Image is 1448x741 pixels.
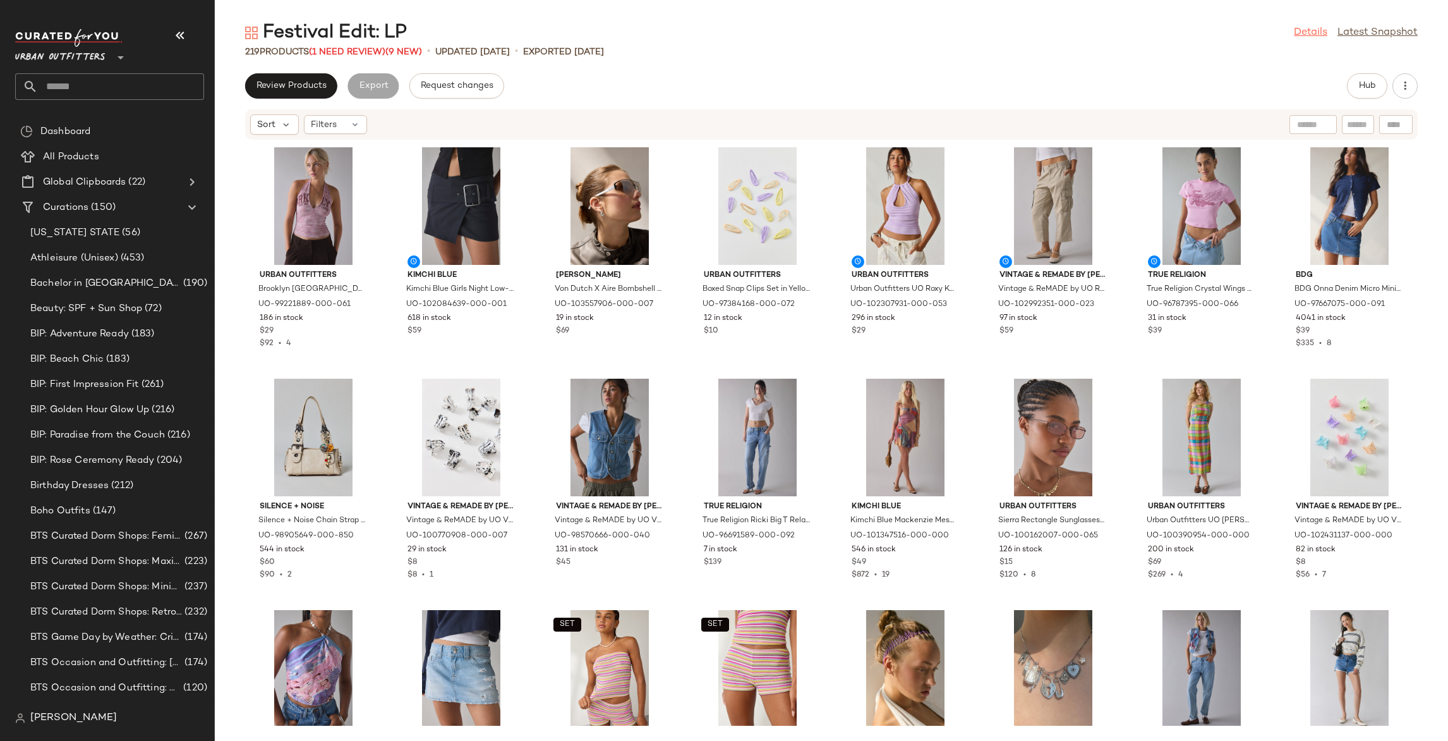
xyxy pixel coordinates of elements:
[694,147,821,265] img: 97384168_072_b
[704,270,811,281] span: Urban Outfitters
[1296,326,1310,337] span: $39
[406,515,514,527] span: Vintage & ReMADE by UO Vintage By UO Mini Silver Butterfly Clips in Silver, Women's at Urban Outf...
[1148,571,1166,579] span: $269
[407,501,515,513] span: Vintage & ReMADE by [PERSON_NAME]
[165,428,190,443] span: (216)
[275,571,287,579] span: •
[435,46,510,59] p: updated [DATE]
[260,501,367,513] span: Silence + Noise
[250,379,377,496] img: 98905649_850_b
[245,20,407,46] div: Festival Edit: LP
[703,530,795,542] span: UO-96691589-000-092
[30,276,181,291] span: Bachelor in [GEOGRAPHIC_DATA]: LP
[852,313,895,324] span: 296 in stock
[999,326,1013,337] span: $59
[181,276,207,291] span: (190)
[1294,284,1402,295] span: BDG Onna Denim Micro Mini Skirt in Dark Indigo, Women's at Urban Outfitters
[852,544,896,556] span: 546 in stock
[15,29,123,47] img: cfy_white_logo.C9jOOHJF.svg
[999,544,1042,556] span: 126 in stock
[257,118,275,132] span: Sort
[139,377,164,392] span: (261)
[129,327,155,341] span: (183)
[1322,571,1326,579] span: 7
[989,610,1117,728] img: 102934817_007_m
[245,73,337,99] button: Review Products
[43,175,126,190] span: Global Clipboards
[1138,379,1265,496] img: 100390954_000_b
[842,379,969,496] img: 101347516_000_b
[1358,81,1376,91] span: Hub
[1148,270,1255,281] span: TRUE RELIGION
[407,326,421,337] span: $59
[1147,299,1238,310] span: UO-96787395-000-066
[999,557,1013,568] span: $15
[852,326,866,337] span: $29
[286,340,291,348] span: 4
[546,610,673,728] img: 102203304_069_b
[556,501,663,513] span: Vintage & ReMADE by [PERSON_NAME]
[407,270,515,281] span: Kimchi Blue
[407,544,447,556] span: 29 in stock
[407,313,451,324] span: 618 in stock
[182,554,207,569] span: (223)
[999,270,1107,281] span: Vintage & ReMADE by [PERSON_NAME]
[274,340,286,348] span: •
[181,681,207,695] span: (120)
[260,340,274,348] span: $92
[852,557,866,568] span: $49
[30,605,182,620] span: BTS Curated Dorm Shops: Retro+ Boho
[553,618,581,632] button: SET
[1138,147,1265,265] img: 96787395_066_b
[260,544,305,556] span: 544 in stock
[1147,530,1250,542] span: UO-100390954-000-000
[1147,515,1254,527] span: Urban Outfitters UO [PERSON_NAME] Asymmetrical One Shoulder Linen-Blend Midi Dress in Assorted Ch...
[430,571,433,579] span: 1
[88,200,116,215] span: (150)
[1148,557,1161,568] span: $69
[311,118,337,132] span: Filters
[258,284,366,295] span: Brooklyn [GEOGRAPHIC_DATA] Graphic Washed Knit Halter Top in Pink, Women's at Urban Outfitters
[1310,571,1322,579] span: •
[1148,544,1194,556] span: 200 in stock
[1178,571,1183,579] span: 4
[515,44,518,59] span: •
[149,403,174,417] span: (216)
[1347,73,1387,99] button: Hub
[1148,313,1186,324] span: 31 in stock
[126,175,145,190] span: (22)
[882,571,890,579] span: 19
[704,313,742,324] span: 12 in stock
[998,515,1106,527] span: Sierra Rectangle Sunglasses in Rose, Women's at Urban Outfitters
[989,379,1117,496] img: 100162007_065_b
[523,46,604,59] p: Exported [DATE]
[182,529,207,544] span: (267)
[989,147,1117,265] img: 102992351_023_b
[30,711,117,726] span: [PERSON_NAME]
[245,47,260,57] span: 219
[555,515,662,527] span: Vintage & ReMADE by UO Vintage By UO Denim Vest Top Jacket in Blue, Women's at Urban Outfitters
[546,147,673,265] img: 103557906_007_b
[182,605,207,620] span: (232)
[1296,571,1310,579] span: $56
[707,620,723,629] span: SET
[556,270,663,281] span: [PERSON_NAME]
[850,515,958,527] span: Kimchi Blue Mackenzie Mesh Drop Waist Mini Dress in Assorted, Women's at Urban Outfitters
[15,713,25,723] img: svg%3e
[1138,610,1265,728] img: 101102143_091_b
[90,504,116,518] span: (147)
[245,46,422,59] div: Products
[406,530,507,542] span: UO-100770908-000-007
[260,557,275,568] span: $60
[182,656,207,670] span: (174)
[385,47,422,57] span: (9 New)
[999,313,1037,324] span: 97 in stock
[397,610,525,728] img: 99983355_047_b
[43,150,99,164] span: All Products
[397,379,525,496] img: 100770908_007_b
[998,299,1094,310] span: UO-102992351-000-023
[556,313,594,324] span: 19 in stock
[1296,544,1336,556] span: 82 in stock
[104,352,130,367] span: (183)
[998,284,1106,295] span: Vintage & ReMADE by UO ReMADE By UO Cargo Ankle Pant in Tan, Women's at Urban Outfitters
